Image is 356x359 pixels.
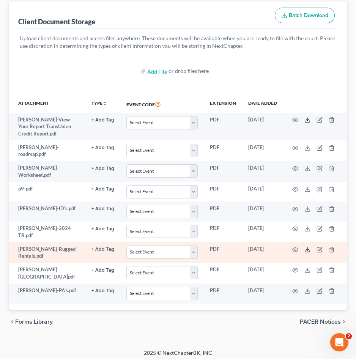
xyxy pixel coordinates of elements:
td: [PERSON_NAME]-roadmap.pdf [9,140,85,161]
td: [DATE] [242,140,283,161]
a: + Add Tag [91,287,114,294]
a: + Add Tag [91,164,114,172]
div: or drop files here [169,67,209,75]
td: PDF [204,242,242,263]
th: Extension [204,95,242,113]
button: + Add Tag [91,118,114,123]
button: + Add Tag [91,227,114,231]
span: Batch Download [289,12,328,19]
button: + Add Tag [91,288,114,293]
button: chevron_left Forms Library [9,319,53,325]
td: p9-pdf [9,182,85,202]
button: TYPEunfold_more [91,101,107,106]
td: [DATE] [242,263,283,284]
button: + Add Tag [91,145,114,150]
th: Event Code [120,95,204,113]
button: + Add Tag [91,187,114,192]
span: Forms Library [15,319,53,325]
td: [PERSON_NAME]-ID's.pdf [9,202,85,221]
td: [PERSON_NAME]-PA's.pdf [9,283,85,303]
td: [DATE] [242,182,283,202]
i: chevron_left [9,319,15,325]
button: + Add Tag [91,166,114,171]
button: PACER Notices chevron_right [300,319,347,325]
td: PDF [204,161,242,182]
td: [PERSON_NAME]-Worksheet.pdf [9,161,85,182]
td: PDF [204,283,242,303]
a: + Add Tag [91,205,114,212]
td: [DATE] [242,242,283,263]
td: [DATE] [242,283,283,303]
p: Upload client documents and access files anywhere. These documents will be available when you are... [20,35,336,50]
i: chevron_right [341,319,347,325]
button: + Add Tag [91,206,114,211]
button: + Add Tag [91,268,114,273]
button: + Add Tag [91,247,114,252]
a: + Add Tag [91,246,114,253]
a: + Add Tag [91,116,114,123]
i: unfold_more [102,101,107,106]
td: [PERSON_NAME]-View Your Report TransUnion Credit Report.pdf [9,113,85,140]
td: [DATE] [242,161,283,182]
td: [PERSON_NAME]-Rugged Rentals.pdf [9,242,85,263]
span: PACER Notices [300,319,341,325]
td: [PERSON_NAME]-2024 TR.pdf [9,222,85,242]
td: PDF [204,140,242,161]
span: 2 [346,333,352,339]
td: [DATE] [242,222,283,242]
div: Client Document Storage [18,17,95,26]
a: + Add Tag [91,185,114,192]
td: [DATE] [242,113,283,140]
td: [DATE] [242,202,283,221]
th: Date added [242,95,283,113]
a: + Add Tag [91,266,114,273]
td: PDF [204,113,242,140]
a: + Add Tag [91,225,114,232]
td: PDF [204,182,242,202]
td: PDF [204,202,242,221]
a: + Add Tag [91,144,114,151]
td: [PERSON_NAME][GEOGRAPHIC_DATA]pdf [9,263,85,284]
td: PDF [204,222,242,242]
td: PDF [204,263,242,284]
iframe: Intercom live chat [330,333,348,351]
button: Batch Download [275,8,335,24]
th: Attachment [9,95,85,113]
